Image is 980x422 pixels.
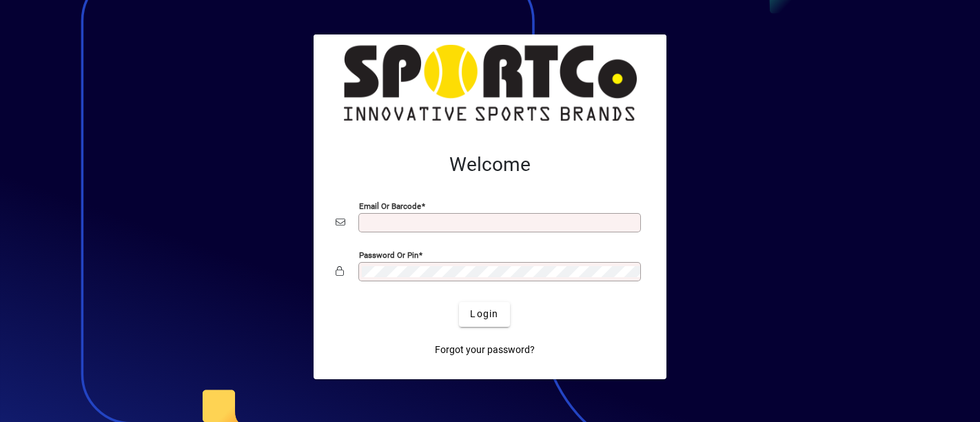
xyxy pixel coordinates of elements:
span: Login [470,307,498,321]
mat-label: Email or Barcode [359,201,421,210]
mat-label: Password or Pin [359,250,418,259]
span: Forgot your password? [435,343,535,357]
button: Login [459,302,509,327]
h2: Welcome [336,153,644,177]
a: Forgot your password? [429,338,540,363]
